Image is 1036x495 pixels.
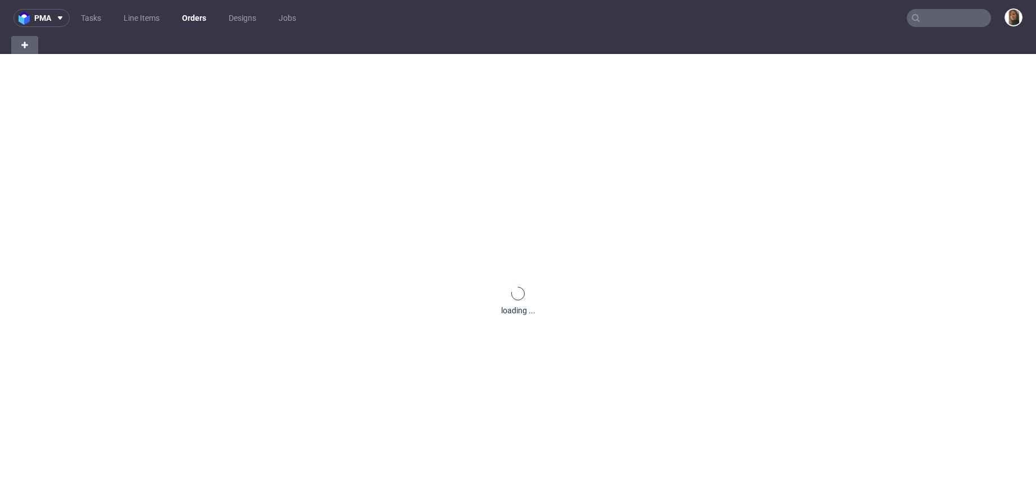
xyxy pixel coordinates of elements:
[175,9,213,27] a: Orders
[1006,10,1021,25] img: Angelina Marć
[117,9,166,27] a: Line Items
[19,12,34,25] img: logo
[501,305,535,316] div: loading ...
[222,9,263,27] a: Designs
[13,9,70,27] button: pma
[74,9,108,27] a: Tasks
[34,14,51,22] span: pma
[272,9,303,27] a: Jobs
